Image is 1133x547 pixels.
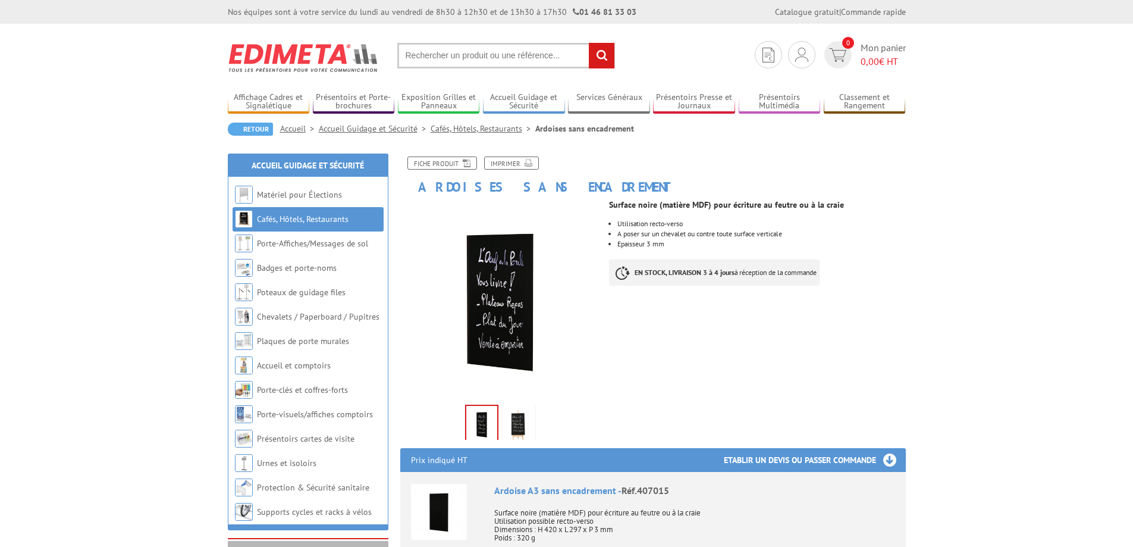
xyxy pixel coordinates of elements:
a: Porte-Affiches/Messages de sol [257,238,368,249]
span: Réf.407015 [622,485,669,496]
a: Accueil [280,123,319,134]
img: Plaques de porte murales [235,332,253,350]
p: à réception de la commande [609,260,820,286]
a: Badges et porte-noms [257,262,337,273]
img: 407014_ardoises_sans_encadrement_ecriture.jpg [400,200,601,401]
img: Cafés, Hôtels, Restaurants [235,210,253,228]
a: Protection & Sécurité sanitaire [257,482,369,493]
img: Urnes et isoloirs [235,454,253,472]
input: rechercher [589,43,614,68]
a: Services Généraux [568,92,650,112]
li: A poser sur un chevalet ou contre toute surface verticale [617,230,905,237]
span: 0 [842,37,854,49]
a: devis rapide 0 Mon panier 0,00€ HT [821,41,906,68]
a: Accueil et comptoirs [257,360,331,371]
a: Porte-visuels/affiches comptoirs [257,409,373,420]
span: Mon panier [861,41,906,68]
img: Supports cycles et racks à vélos [235,503,253,521]
div: | [775,6,906,18]
img: Matériel pour Élections [235,186,253,204]
img: Protection & Sécurité sanitaire [235,479,253,496]
h3: Etablir un devis ou passer commande [724,448,906,472]
span: € HT [861,55,906,68]
a: Imprimer [484,157,539,170]
span: 0,00 [861,55,879,67]
img: 407014_407015_ardoise_support.jpg [504,407,533,444]
img: Edimeta [228,36,379,80]
a: Catalogue gratuit [775,7,839,17]
li: Utilisation recto-verso [617,220,905,227]
img: Présentoirs cartes de visite [235,430,253,448]
a: Affichage Cadres et Signalétique [228,92,310,112]
a: Classement et Rangement [824,92,906,112]
div: Nos équipes sont à votre service du lundi au vendredi de 8h30 à 12h30 et de 13h30 à 17h30 [228,6,636,18]
strong: Surface noire (matière MDF) pour écriture au feutre ou à la craie [609,199,844,210]
a: Porte-clés et coffres-forts [257,385,348,395]
a: Commande rapide [841,7,906,17]
img: Accueil et comptoirs [235,357,253,374]
a: Présentoirs et Porte-brochures [313,92,395,112]
img: Porte-visuels/affiches comptoirs [235,405,253,423]
a: Retour [228,123,273,136]
img: Chevalets / Paperboard / Pupitres [235,308,253,326]
a: Plaques de porte murales [257,336,349,346]
a: Présentoirs Multimédia [739,92,821,112]
a: Présentoirs cartes de visite [257,433,354,444]
a: Présentoirs Presse et Journaux [653,92,735,112]
img: Badges et porte-noms [235,259,253,277]
a: Fiche produit [407,157,477,170]
img: devis rapide [795,48,808,62]
img: Porte-clés et coffres-forts [235,381,253,399]
a: Cafés, Hôtels, Restaurants [257,214,349,224]
div: Ardoise A3 sans encadrement - [494,484,895,498]
a: Poteaux de guidage files [257,287,346,298]
img: devis rapide [829,48,846,62]
a: Urnes et isoloirs [257,458,316,468]
a: Accueil Guidage et Sécurité [483,92,565,112]
li: Epaisseur 3 mm [617,240,905,248]
a: Exposition Grilles et Panneaux [398,92,480,112]
p: Surface noire (matière MDF) pour écriture au feutre ou à la craie Utilisation possible recto-vers... [494,501,895,542]
img: Porte-Affiches/Messages de sol [235,235,253,252]
li: Ardoises sans encadrement [535,123,634,135]
strong: EN STOCK, LIVRAISON 3 à 4 jours [635,268,735,277]
a: Cafés, Hôtels, Restaurants [431,123,535,134]
p: Prix indiqué HT [411,448,467,472]
img: devis rapide [762,48,774,62]
input: Rechercher un produit ou une référence... [397,43,615,68]
img: Ardoise A3 sans encadrement [411,484,467,540]
a: Accueil Guidage et Sécurité [319,123,431,134]
a: Chevalets / Paperboard / Pupitres [257,311,379,322]
strong: 01 46 81 33 03 [573,7,636,17]
a: Accueil Guidage et Sécurité [252,160,364,171]
img: Poteaux de guidage files [235,283,253,301]
a: Matériel pour Élections [257,189,342,200]
a: Supports cycles et racks à vélos [257,507,372,517]
img: 407014_ardoises_sans_encadrement_ecriture.jpg [466,406,497,443]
